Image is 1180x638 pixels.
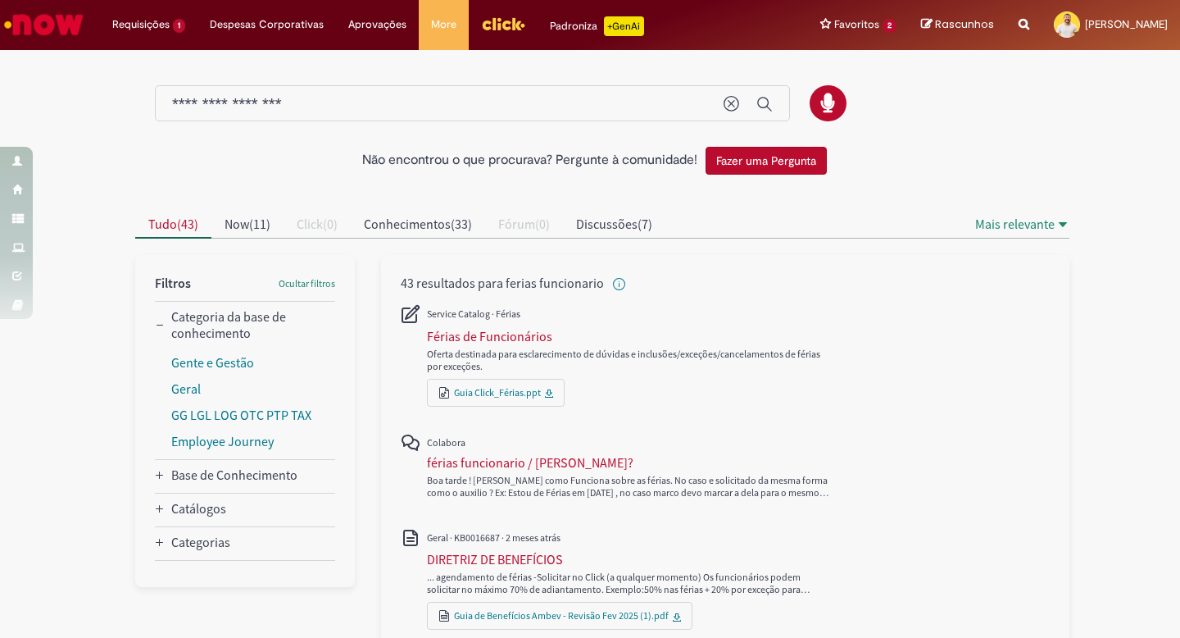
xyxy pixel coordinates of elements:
button: Fazer uma Pergunta [706,147,827,175]
span: Favoritos [834,16,879,33]
span: Aprovações [348,16,406,33]
span: 2 [883,19,896,33]
span: Despesas Corporativas [210,16,324,33]
span: More [431,16,456,33]
img: click_logo_yellow_360x200.png [481,11,525,36]
h2: Não encontrou o que procurava? Pergunte à comunidade! [362,153,697,168]
a: Rascunhos [921,17,994,33]
div: Padroniza [550,16,644,36]
span: Rascunhos [935,16,994,32]
span: Requisições [112,16,170,33]
img: ServiceNow [2,8,86,41]
span: [PERSON_NAME] [1085,17,1168,31]
span: 1 [173,19,185,33]
p: +GenAi [604,16,644,36]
